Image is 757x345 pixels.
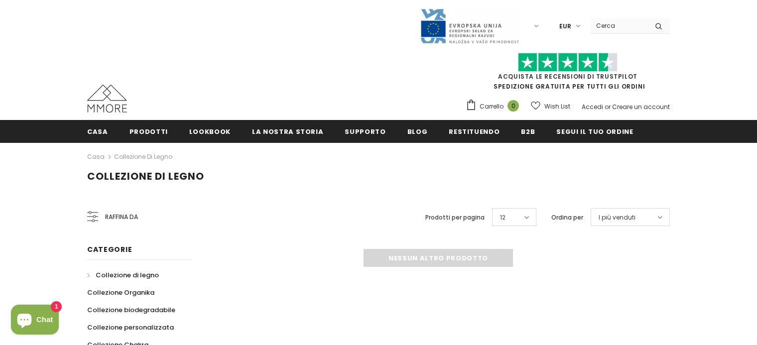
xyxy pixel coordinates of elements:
a: Collezione personalizzata [87,319,174,336]
span: supporto [345,127,385,136]
input: Search Site [590,18,647,33]
span: 0 [507,100,519,112]
span: Categorie [87,244,132,254]
span: Prodotti [129,127,168,136]
span: Restituendo [449,127,500,136]
a: Blog [407,120,428,142]
span: Lookbook [189,127,231,136]
span: 12 [500,213,505,223]
span: Collezione Organika [87,288,154,297]
img: Javni Razpis [420,8,519,44]
a: Segui il tuo ordine [556,120,633,142]
span: Carrello [480,102,504,112]
a: Wish List [531,98,570,115]
a: La nostra storia [252,120,323,142]
span: EUR [559,21,571,31]
span: or [605,103,611,111]
a: supporto [345,120,385,142]
a: Javni Razpis [420,21,519,30]
a: Lookbook [189,120,231,142]
a: Accedi [582,103,603,111]
label: Ordina per [551,213,583,223]
a: Prodotti [129,120,168,142]
span: Wish List [544,102,570,112]
span: SPEDIZIONE GRATUITA PER TUTTI GLI ORDINI [466,57,670,91]
span: Collezione personalizzata [87,323,174,332]
a: Collezione di legno [114,152,172,161]
a: Casa [87,120,108,142]
span: Collezione biodegradabile [87,305,175,315]
a: Acquista le recensioni di TrustPilot [498,72,637,81]
span: Raffina da [105,212,138,223]
span: Segui il tuo ordine [556,127,633,136]
a: Collezione Organika [87,284,154,301]
a: Collezione di legno [87,266,159,284]
a: Collezione biodegradabile [87,301,175,319]
img: Fidati di Pilot Stars [518,53,618,72]
a: Carrello 0 [466,99,524,114]
a: B2B [521,120,535,142]
span: Blog [407,127,428,136]
span: La nostra storia [252,127,323,136]
label: Prodotti per pagina [425,213,485,223]
a: Restituendo [449,120,500,142]
a: Creare un account [612,103,670,111]
span: I più venduti [599,213,635,223]
span: Collezione di legno [87,169,204,183]
span: Casa [87,127,108,136]
a: Casa [87,151,105,163]
span: Collezione di legno [96,270,159,280]
span: B2B [521,127,535,136]
inbox-online-store-chat: Shopify online store chat [8,305,62,337]
img: Casi MMORE [87,85,127,113]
